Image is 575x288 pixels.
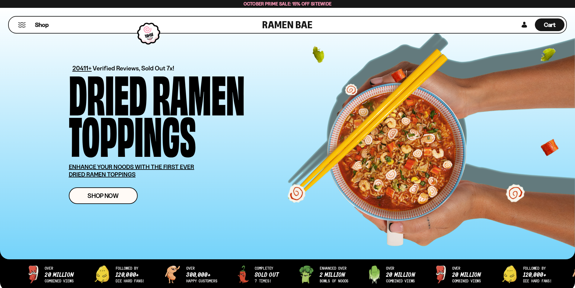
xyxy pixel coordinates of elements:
[69,113,196,154] div: Toppings
[35,21,49,29] span: Shop
[544,21,556,28] span: Cart
[152,71,245,113] div: Ramen
[69,163,194,178] u: ENHANCE YOUR NOODS WITH THE FIRST EVER DRIED RAMEN TOPPINGS
[69,71,147,113] div: Dried
[18,22,26,28] button: Mobile Menu Trigger
[88,193,119,199] span: Shop Now
[69,187,138,204] a: Shop Now
[535,17,564,33] div: Cart
[244,1,332,7] span: October Prime Sale: 15% off Sitewide
[35,18,49,31] a: Shop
